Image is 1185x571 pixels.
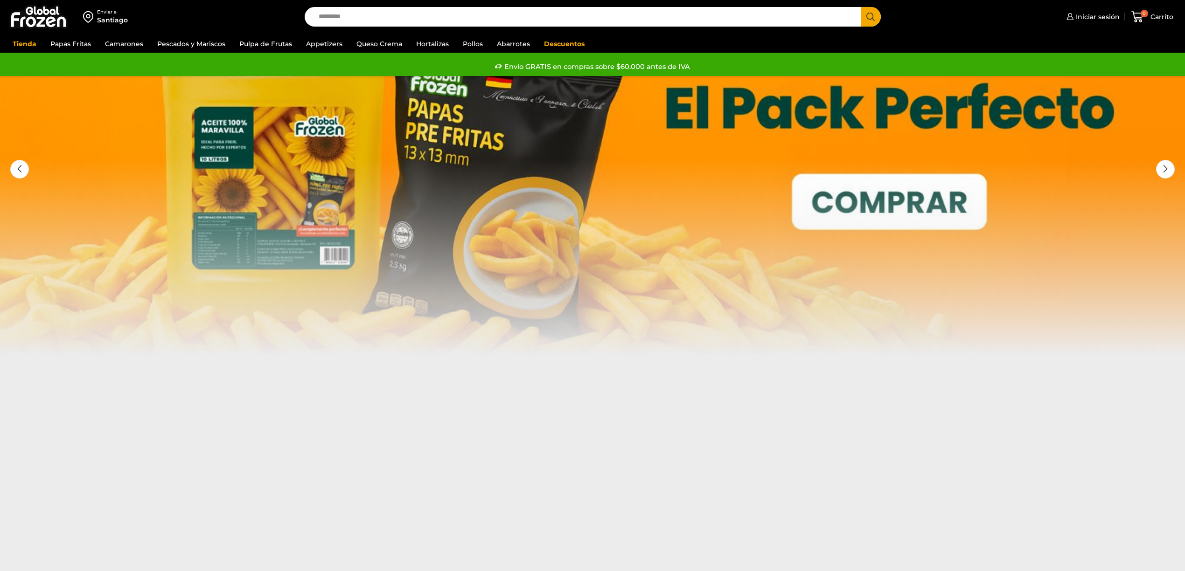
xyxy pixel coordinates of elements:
[153,35,230,53] a: Pescados y Mariscos
[1064,7,1120,26] a: Iniciar sesión
[492,35,535,53] a: Abarrotes
[1129,6,1176,28] a: 0 Carrito
[235,35,297,53] a: Pulpa de Frutas
[458,35,488,53] a: Pollos
[411,35,453,53] a: Hortalizas
[97,15,128,25] div: Santiago
[539,35,589,53] a: Descuentos
[1148,12,1173,21] span: Carrito
[46,35,96,53] a: Papas Fritas
[301,35,347,53] a: Appetizers
[352,35,407,53] a: Queso Crema
[100,35,148,53] a: Camarones
[97,9,128,15] div: Enviar a
[8,35,41,53] a: Tienda
[861,7,881,27] button: Search button
[1141,10,1148,17] span: 0
[1073,12,1120,21] span: Iniciar sesión
[83,9,97,25] img: address-field-icon.svg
